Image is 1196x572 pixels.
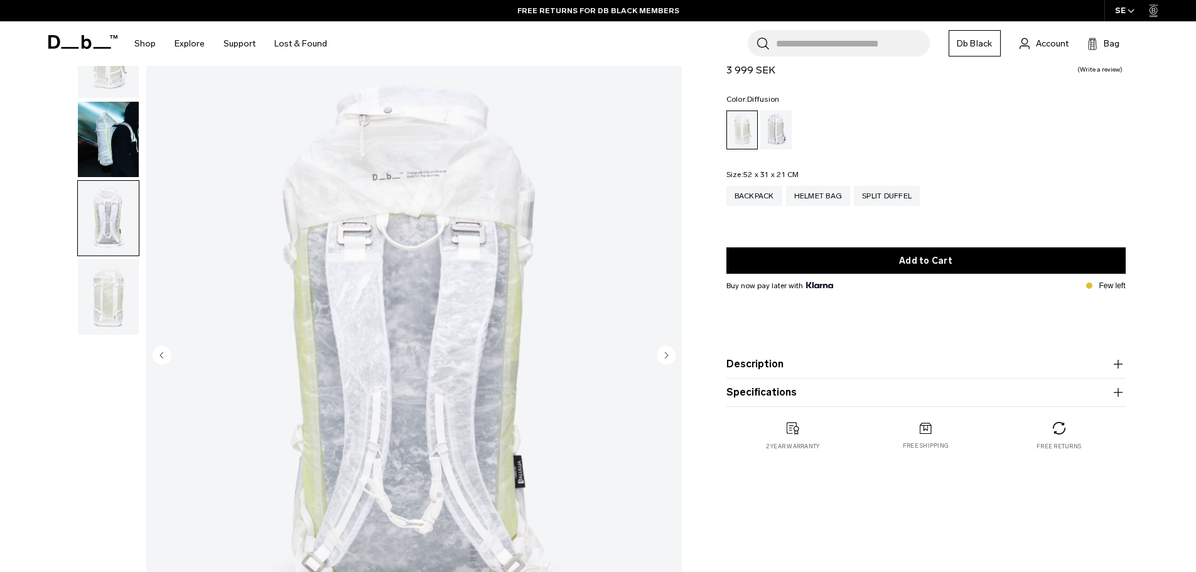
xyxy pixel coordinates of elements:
button: Specifications [726,385,1126,400]
a: Support [224,21,256,66]
span: Buy now pay later with [726,280,833,291]
img: Weigh Lighter Backpack 25L Diffusion [78,181,139,256]
span: Diffusion [747,95,779,104]
button: Weigh Lighter Backpack 25L Diffusion [77,180,139,257]
a: Aurora [760,111,792,149]
p: Free returns [1037,442,1081,451]
legend: Color: [726,95,780,103]
a: Backpack [726,186,782,206]
a: Lost & Found [274,21,327,66]
a: Db Black [949,30,1001,57]
a: Explore [175,21,205,66]
button: Add to Cart [726,247,1126,274]
a: Account [1020,36,1069,51]
p: 2 year warranty [766,442,820,451]
p: Free shipping [903,441,949,450]
a: Write a review [1077,67,1123,73]
a: Shop [134,21,156,66]
button: Weigh Lighter Backpack 25L Diffusion [77,101,139,178]
p: Few left [1099,280,1125,291]
button: Weigh Lighter Backpack 25L Diffusion [77,259,139,335]
button: Description [726,357,1126,372]
img: Weigh Lighter Backpack 25L Diffusion [78,102,139,177]
button: Next slide [657,345,676,367]
nav: Main Navigation [125,21,337,66]
img: {"height" => 20, "alt" => "Klarna"} [806,282,833,288]
a: Split Duffel [854,186,920,206]
a: FREE RETURNS FOR DB BLACK MEMBERS [517,5,679,16]
a: Helmet Bag [786,186,851,206]
legend: Size: [726,171,799,178]
img: Weigh Lighter Backpack 25L Diffusion [78,259,139,335]
span: 52 x 31 x 21 CM [743,170,799,179]
span: 3 999 SEK [726,64,775,76]
span: Bag [1104,37,1119,50]
button: Previous slide [153,345,171,367]
span: Account [1036,37,1069,50]
a: Diffusion [726,111,758,149]
button: Bag [1087,36,1119,51]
